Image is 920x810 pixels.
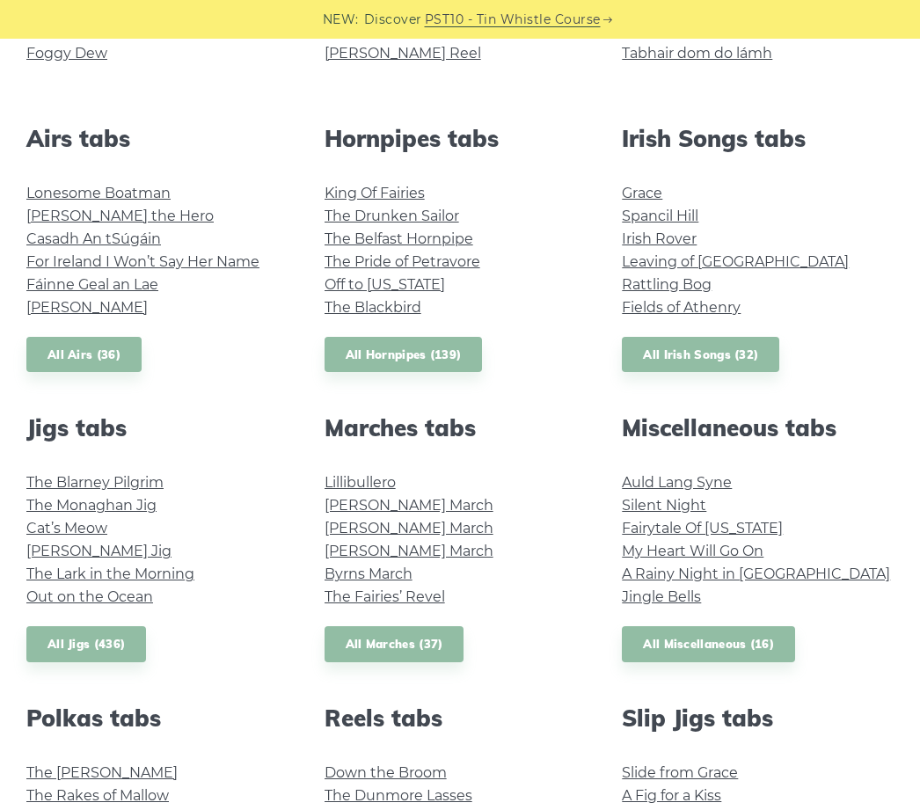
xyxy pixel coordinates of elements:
[26,299,148,316] a: [PERSON_NAME]
[26,337,142,373] a: All Airs (36)
[622,208,698,224] a: Spancil Hill
[622,704,894,732] h2: Slip Jigs tabs
[325,414,596,441] h2: Marches tabs
[622,474,732,491] a: Auld Lang Syne
[26,764,178,781] a: The [PERSON_NAME]
[26,566,194,582] a: The Lark in the Morning
[622,230,697,247] a: Irish Rover
[622,588,701,605] a: Jingle Bells
[26,520,107,536] a: Cat’s Meow
[26,230,161,247] a: Casadh An tSúgáin
[622,626,795,662] a: All Miscellaneous (16)
[325,45,481,62] a: [PERSON_NAME] Reel
[622,299,741,316] a: Fields of Athenry
[325,704,596,732] h2: Reels tabs
[325,299,421,316] a: The Blackbird
[325,337,483,373] a: All Hornpipes (139)
[622,497,706,514] a: Silent Night
[325,543,493,559] a: [PERSON_NAME] March
[26,185,171,201] a: Lonesome Boatman
[325,520,493,536] a: [PERSON_NAME] March
[325,566,413,582] a: Byrns March
[325,185,425,201] a: King Of Fairies
[26,253,259,270] a: For Ireland I Won’t Say Her Name
[622,125,894,152] h2: Irish Songs tabs
[325,208,459,224] a: The Drunken Sailor
[325,497,493,514] a: [PERSON_NAME] March
[364,10,422,30] span: Discover
[26,497,157,514] a: The Monaghan Jig
[26,704,298,732] h2: Polkas tabs
[26,125,298,152] h2: Airs tabs
[622,185,662,201] a: Grace
[325,125,596,152] h2: Hornpipes tabs
[26,208,214,224] a: [PERSON_NAME] the Hero
[325,588,445,605] a: The Fairies’ Revel
[325,474,396,491] a: Lillibullero
[622,543,763,559] a: My Heart Will Go On
[26,276,158,293] a: Fáinne Geal an Lae
[622,45,772,62] a: Tabhair dom do lámh
[325,764,447,781] a: Down the Broom
[622,520,783,536] a: Fairytale Of [US_STATE]
[622,764,738,781] a: Slide from Grace
[26,787,169,804] a: The Rakes of Mallow
[622,414,894,441] h2: Miscellaneous tabs
[26,45,107,62] a: Foggy Dew
[26,414,298,441] h2: Jigs tabs
[325,787,472,804] a: The Dunmore Lasses
[26,543,172,559] a: [PERSON_NAME] Jig
[425,10,601,30] a: PST10 - Tin Whistle Course
[622,787,721,804] a: A Fig for a Kiss
[325,276,445,293] a: Off to [US_STATE]
[26,626,146,662] a: All Jigs (436)
[622,276,712,293] a: Rattling Bog
[323,10,359,30] span: NEW:
[622,337,779,373] a: All Irish Songs (32)
[26,588,153,605] a: Out on the Ocean
[26,474,164,491] a: The Blarney Pilgrim
[622,253,849,270] a: Leaving of [GEOGRAPHIC_DATA]
[325,230,473,247] a: The Belfast Hornpipe
[325,626,464,662] a: All Marches (37)
[622,566,890,582] a: A Rainy Night in [GEOGRAPHIC_DATA]
[325,253,480,270] a: The Pride of Petravore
